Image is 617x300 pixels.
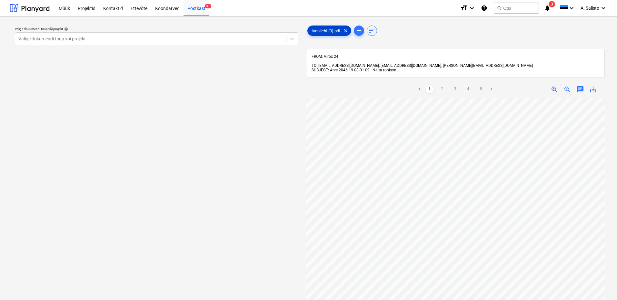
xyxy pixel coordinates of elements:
[551,86,558,93] span: zoom_in
[497,5,502,11] span: search
[460,4,468,12] i: format_size
[373,68,396,72] span: Näita rohkem
[307,26,351,36] div: tunnileht (3).pdf
[481,4,487,12] i: Abikeskus
[205,4,211,8] span: 9+
[581,5,599,11] span: A. Saliste
[585,269,617,300] iframe: Chat Widget
[63,27,68,31] span: help
[568,4,575,12] i: keyboard_arrow_down
[312,54,338,59] span: FROM: Virox 24
[544,4,551,12] i: notifications
[494,3,539,14] button: Otsi
[452,86,459,93] a: Page 3
[468,4,476,12] i: keyboard_arrow_down
[464,86,472,93] a: Page 4
[439,86,446,93] a: Page 2
[549,1,555,7] span: 3
[312,68,370,72] span: SUBJECT: Arve 2046 19.08-01.09
[15,27,298,31] div: Valige dokumendi tüüp või projekt
[308,28,344,33] span: tunnileht (3).pdf
[563,86,571,93] span: zoom_out
[477,86,485,93] a: Page 5
[415,86,423,93] a: Previous page
[589,86,597,93] span: save_alt
[426,86,433,93] a: Page 1 is your current page
[355,27,363,35] span: add
[368,27,376,35] span: sort
[342,27,350,35] span: clear
[600,4,607,12] i: keyboard_arrow_down
[576,86,584,93] span: chat
[488,86,495,93] a: Next page
[312,63,533,68] span: TO: [EMAIL_ADDRESS][DOMAIN_NAME], [EMAIL_ADDRESS][DOMAIN_NAME], [PERSON_NAME][EMAIL_ADDRESS][DOMA...
[370,68,396,72] span: ...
